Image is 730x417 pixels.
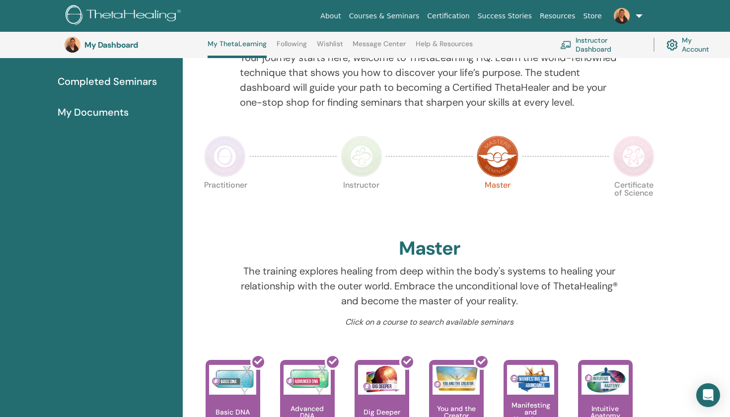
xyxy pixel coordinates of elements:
[58,74,157,89] span: Completed Seminars
[284,365,331,395] img: Advanced DNA
[507,365,554,395] img: Manifesting and Abundance
[358,365,405,395] img: Dig Deeper
[423,7,473,25] a: Certification
[614,8,630,24] img: default.jpg
[536,7,580,25] a: Resources
[477,136,518,177] img: Master
[477,181,518,223] p: Master
[204,136,246,177] img: Practitioner
[240,50,619,110] p: Your journey starts here; welcome to ThetaLearning HQ. Learn the world-renowned technique that sh...
[65,37,80,53] img: default.jpg
[316,7,345,25] a: About
[84,40,184,50] h3: My Dashboard
[353,40,406,56] a: Message Center
[666,37,678,53] img: cog.svg
[277,40,307,56] a: Following
[204,181,246,223] p: Practitioner
[696,383,720,407] div: Open Intercom Messenger
[360,409,404,416] p: Dig Deeper
[58,105,129,120] span: My Documents
[416,40,473,56] a: Help & Resources
[613,136,655,177] img: Certificate of Science
[433,365,480,392] img: You and the Creator
[582,365,629,395] img: Intuitive Anatomy
[240,316,619,328] p: Click on a course to search available seminars
[341,181,382,223] p: Instructor
[208,40,267,58] a: My ThetaLearning
[613,181,655,223] p: Certificate of Science
[66,5,184,27] img: logo.png
[560,34,642,56] a: Instructor Dashboard
[345,7,424,25] a: Courses & Seminars
[341,136,382,177] img: Instructor
[209,365,256,395] img: Basic DNA
[560,41,572,49] img: chalkboard-teacher.svg
[474,7,536,25] a: Success Stories
[399,237,460,260] h2: Master
[240,264,619,308] p: The training explores healing from deep within the body's systems to healing your relationship wi...
[666,34,719,56] a: My Account
[580,7,606,25] a: Store
[317,40,343,56] a: Wishlist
